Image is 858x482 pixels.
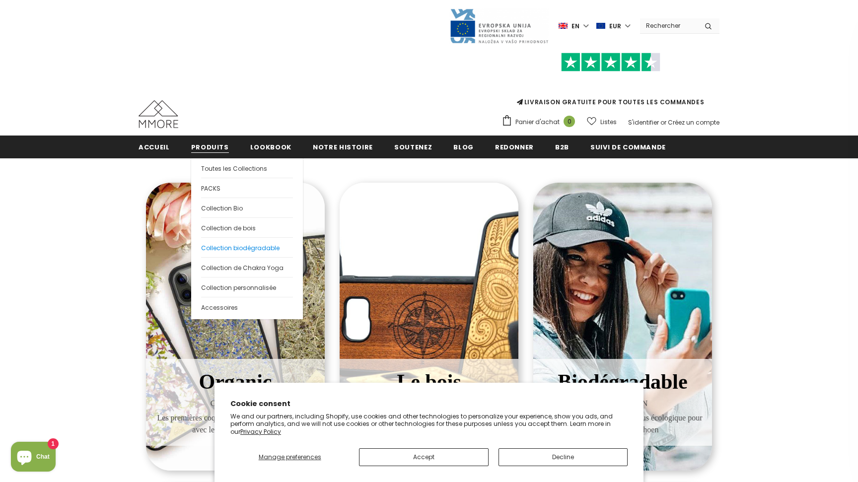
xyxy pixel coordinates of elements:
span: Manage preferences [259,453,321,461]
a: Listes [587,113,617,131]
input: Search Site [640,18,697,33]
span: Toutes les Collections [201,164,267,173]
span: Panier d'achat [515,117,560,127]
a: Blog [453,136,474,158]
span: Les premières coques de téléphone bio au monde avec le parfum de la nature [153,412,317,436]
span: EUR [609,21,621,31]
a: Lookbook [250,136,291,158]
span: Produits [191,142,229,152]
a: Notre histoire [313,136,373,158]
button: Accept [359,448,488,466]
a: Collection de Chakra Yoga [201,257,293,277]
span: B2B [555,142,569,152]
span: COLLECTION [153,398,317,410]
p: We and our partners, including Shopify, use cookies and other technologies to personalize your ex... [230,413,628,436]
iframe: Customer reviews powered by Trustpilot [501,71,719,97]
button: Manage preferences [230,448,349,466]
img: Cas MMORE [139,100,178,128]
a: Javni Razpis [449,21,549,30]
a: soutenez [394,136,432,158]
span: Collection de bois [201,224,256,232]
span: Redonner [495,142,534,152]
span: Le bois [397,370,461,393]
a: Accueil [139,136,170,158]
inbox-online-store-chat: Shopify online store chat [8,442,59,474]
a: Collection de bois [201,217,293,237]
span: Collection personnalisée [201,283,276,292]
span: Accueil [139,142,170,152]
span: Biodégradable [558,370,687,393]
a: Suivi de commande [590,136,666,158]
a: Produits [191,136,229,158]
a: PACKS [201,178,293,198]
span: LIVRAISON GRATUITE POUR TOUTES LES COMMANDES [501,57,719,106]
a: Accessoires [201,297,293,317]
a: Collection personnalisée [201,277,293,297]
span: Lookbook [250,142,291,152]
span: 0 [564,116,575,127]
a: Panier d'achat 0 [501,115,580,130]
a: Toutes les Collections [201,158,293,178]
span: soutenez [394,142,432,152]
h2: Cookie consent [230,399,628,409]
a: Collection Bio [201,198,293,217]
span: PACKS [201,184,220,193]
img: i-lang-1.png [559,22,568,30]
a: Privacy Policy [240,427,281,436]
span: or [660,118,666,127]
a: Créez un compte [668,118,719,127]
span: Notre histoire [313,142,373,152]
a: B2B [555,136,569,158]
a: Collection biodégradable [201,237,293,257]
a: S'identifier [628,118,659,127]
span: Collection biodégradable [201,244,280,252]
img: Javni Razpis [449,8,549,44]
a: Redonner [495,136,534,158]
span: Organic [199,370,272,393]
span: Accessoires [201,303,238,312]
span: Suivi de commande [590,142,666,152]
span: Collection de Chakra Yoga [201,264,284,272]
img: Faites confiance aux étoiles pilotes [561,53,660,72]
button: Decline [499,448,628,466]
span: Blog [453,142,474,152]
span: Collection Bio [201,204,243,212]
span: Listes [600,117,617,127]
span: en [572,21,579,31]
